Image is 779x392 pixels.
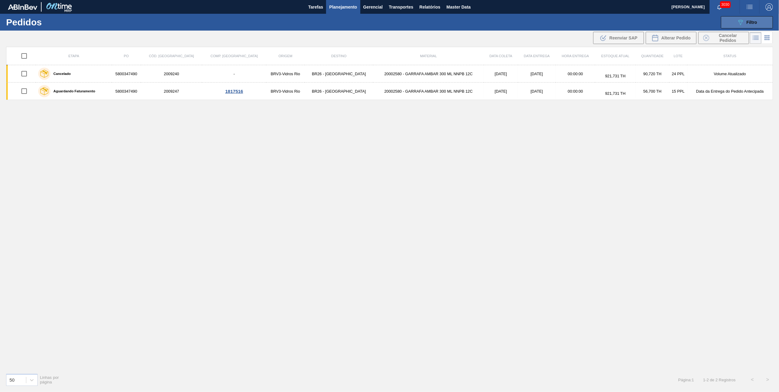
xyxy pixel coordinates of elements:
td: 15 PPL [669,83,687,100]
button: Cancelar Pedidos [698,32,749,44]
button: Filtro [721,16,773,28]
button: < [745,372,760,387]
td: 5800347490 [112,83,141,100]
button: > [760,372,775,387]
td: BRV3-Vidros Rio [266,65,305,83]
td: - [202,65,266,83]
td: BR26 - [GEOGRAPHIC_DATA] [305,83,373,100]
td: 00:00:00 [556,83,595,100]
span: Estoque atual [601,54,629,58]
span: Cancelar Pedidos [712,33,744,43]
span: Transportes [389,3,413,11]
div: 1817516 [203,89,265,94]
span: Gerencial [363,3,383,11]
td: [DATE] [518,65,556,83]
td: 90,720 TH [636,65,669,83]
span: Data entrega [524,54,550,58]
img: Logout [766,3,773,11]
td: 24 PPL [669,65,687,83]
td: Volume Atualizado [687,65,773,83]
span: 921,731 TH [605,74,626,78]
td: 5800347490 [112,65,141,83]
td: [DATE] [484,65,518,83]
label: Cancelado [50,72,71,76]
td: 20002580 - GARRAFA AMBAR 300 ML NNPB 12C [373,65,484,83]
span: Comp. [GEOGRAPHIC_DATA] [211,54,258,58]
span: Página : 1 [678,378,694,382]
span: Etapa [68,54,79,58]
a: Aguardando Faturamento58003474902009247BRV3-Vidros RioBR26 - [GEOGRAPHIC_DATA]20002580 - GARRAFA ... [6,83,773,100]
span: Tarefas [308,3,323,11]
div: 50 [9,377,15,383]
span: 3030 [720,1,731,8]
a: Cancelado58003474902009240-BRV3-Vidros RioBR26 - [GEOGRAPHIC_DATA]20002580 - GARRAFA AMBAR 300 ML... [6,65,773,83]
div: Visão em Lista [750,32,762,44]
img: userActions [746,3,753,11]
td: BRV3-Vidros Rio [266,83,305,100]
div: Reenviar SAP [593,32,644,44]
label: Aguardando Faturamento [50,89,95,93]
span: Quantidade [641,54,663,58]
td: [DATE] [518,83,556,100]
span: Relatórios [419,3,440,11]
span: 1 - 2 de 2 Registros [703,378,736,382]
span: Origem [278,54,292,58]
td: Data da Entrega do Pedido Antecipada [687,83,773,100]
span: Reenviar SAP [609,35,638,40]
span: Alterar Pedido [661,35,691,40]
td: [DATE] [484,83,518,100]
img: TNhmsLtSVTkK8tSr43FrP2fwEKptu5GPRR3wAAAABJRU5ErkJggg== [8,4,37,10]
span: PO [124,54,129,58]
td: BR26 - [GEOGRAPHIC_DATA] [305,65,373,83]
span: Material [420,54,437,58]
span: Destino [331,54,347,58]
span: Lote [674,54,683,58]
div: Alterar Pedido [646,32,696,44]
h1: Pedidos [6,19,101,26]
td: 20002580 - GARRAFA AMBAR 300 ML NNPB 12C [373,83,484,100]
span: Hora Entrega [562,54,589,58]
div: Cancelar Pedidos em Massa [698,32,749,44]
div: Visão em Cards [762,32,773,44]
span: Planejamento [329,3,357,11]
span: 921,731 TH [605,91,626,96]
td: 2009240 [141,65,202,83]
td: 2009247 [141,83,202,100]
td: 56,700 TH [636,83,669,100]
td: 00:00:00 [556,65,595,83]
span: Cód. [GEOGRAPHIC_DATA] [149,54,194,58]
span: Data coleta [490,54,513,58]
span: Filtro [747,20,757,25]
span: Master Data [446,3,471,11]
button: Notificações [710,3,729,11]
span: Status [723,54,736,58]
span: Linhas por página [40,375,59,384]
